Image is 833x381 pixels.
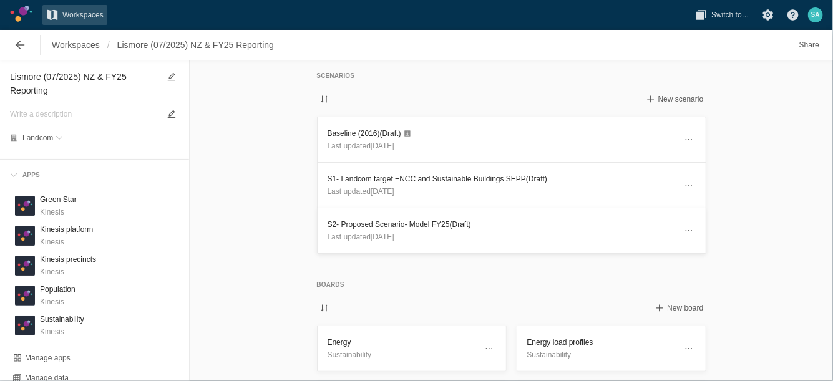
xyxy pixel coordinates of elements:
button: New board [652,301,706,316]
a: Lismore (07/2025) NZ & FY25 Reporting [114,35,278,55]
p: Kinesis [40,296,76,308]
p: Kinesis [40,266,96,278]
a: EnergySustainability [317,326,507,372]
h5: Scenarios [317,70,706,82]
span: Workspaces [52,39,100,51]
span: New scenario [658,94,704,104]
p: Kinesis [40,326,84,338]
p: Sustainability [527,349,676,361]
span: Lismore (07/2025) NZ & FY25 Reporting [117,39,274,51]
a: S1- Landcom target +NCC and Sustainable Buildings SEPP(Draft)Last updated[DATE] [317,162,706,208]
span: Last updated [DATE] [328,142,394,150]
div: KKinesis logoSustainabilityKinesis [10,311,179,340]
div: K [15,196,35,216]
a: Energy load profilesSustainability [517,326,706,372]
button: Switch to… [691,5,753,25]
span: New board [667,303,703,313]
h3: Kinesis platform [40,223,93,236]
textarea: Lismore (07/2025) NZ & FY25 Reporting [10,69,159,98]
nav: Breadcrumb [48,35,278,55]
h3: Energy [328,336,476,349]
a: S2- Proposed Scenario- Model FY25(Draft)Last updated[DATE] [317,208,706,254]
h3: Sustainability [40,313,84,326]
h3: S2- Proposed Scenario- Model FY25 (Draft) [328,218,676,231]
span: Workspaces [62,9,104,21]
p: Kinesis [40,206,77,218]
p: Kinesis [40,236,93,248]
div: K [15,316,35,335]
button: Landcom [22,132,63,144]
div: Apps [17,170,40,181]
span: Last updated [DATE] [328,233,394,241]
h3: Green Star [40,193,77,206]
h3: Energy load profiles [527,336,676,349]
div: SA [808,7,823,22]
p: Sustainability [328,349,476,361]
button: Manage apps [10,350,73,365]
span: / [104,35,114,55]
span: Switch to… [711,9,749,21]
h3: Kinesis precincts [40,253,96,266]
div: K [15,286,35,306]
button: New scenario [643,92,706,107]
div: KKinesis logoKinesis precinctsKinesis [10,251,179,281]
div: KKinesis logoKinesis platformKinesis [10,221,179,251]
a: Workspaces [42,5,107,25]
span: Share [799,39,819,51]
div: Apps [5,165,184,186]
h3: S1- Landcom target +NCC and Sustainable Buildings SEPP (Draft) [328,173,676,185]
span: Landcom [22,134,53,142]
h3: Population [40,283,76,296]
h3: Baseline (2016) (Draft) [328,127,676,140]
div: K [15,256,35,276]
div: KKinesis logoGreen StarKinesis [10,191,179,221]
span: Last updated [DATE] [328,187,394,196]
a: Workspaces [48,35,104,55]
div: KKinesis logoPopulationKinesis [10,281,179,311]
div: K [15,226,35,246]
h5: Boards [317,279,706,291]
div: Manage apps [25,353,71,363]
button: Share [796,35,823,55]
a: Baseline (2016)(Draft)Last updated[DATE] [317,117,706,163]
